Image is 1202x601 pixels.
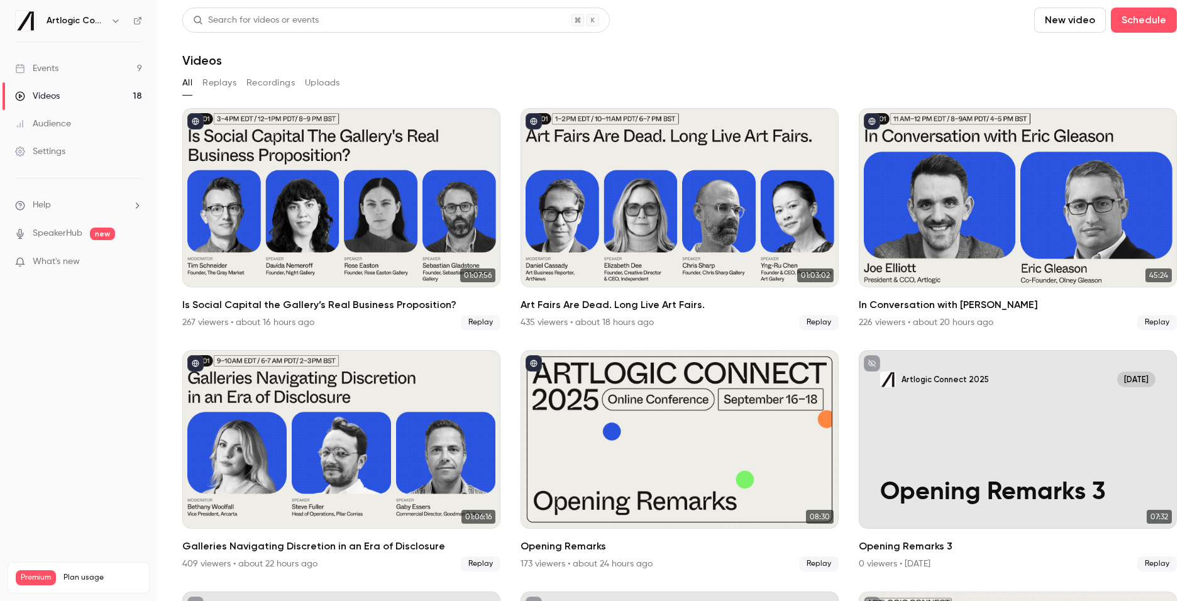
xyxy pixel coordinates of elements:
span: new [90,228,115,240]
button: New video [1034,8,1106,33]
p: Artlogic Connect 2025 [901,374,989,385]
div: Settings [15,145,65,158]
div: Audience [15,118,71,130]
h2: Galleries Navigating Discretion in an Era of Disclosure [182,539,500,554]
li: Art Fairs Are Dead. Long Live Art Fairs. [521,108,839,330]
span: Replay [799,315,839,330]
li: Galleries Navigating Discretion in an Era of Disclosure [182,350,500,572]
span: 01:07:56 [460,268,495,282]
a: SpeakerHub [33,227,82,240]
li: Is Social Capital the Gallery’s Real Business Proposition? [182,108,500,330]
h6: Artlogic Connect 2025 [47,14,106,27]
iframe: Noticeable Trigger [127,256,142,268]
span: 45:24 [1145,268,1172,282]
h2: Art Fairs Are Dead. Long Live Art Fairs. [521,297,839,312]
a: 01:07:56Is Social Capital the Gallery’s Real Business Proposition?267 viewers • about 16 hours ag... [182,108,500,330]
button: unpublished [864,355,880,372]
div: 267 viewers • about 16 hours ago [182,316,314,329]
button: Recordings [246,73,295,93]
button: Schedule [1111,8,1177,33]
li: Opening Remarks 3 [859,350,1177,572]
span: Replay [461,315,500,330]
span: 01:06:16 [461,510,495,524]
div: Videos [15,90,60,102]
button: published [526,355,542,372]
img: Opening Remarks 3 [880,372,896,387]
button: published [187,355,204,372]
section: Videos [182,8,1177,593]
div: Search for videos or events [193,14,319,27]
button: published [864,113,880,130]
li: In Conversation with Eric Gleason [859,108,1177,330]
h2: Opening Remarks 3 [859,539,1177,554]
div: 226 viewers • about 20 hours ago [859,316,993,329]
span: 08:30 [806,510,834,524]
h2: Opening Remarks [521,539,839,554]
p: Opening Remarks 3 [880,478,1155,507]
li: help-dropdown-opener [15,199,142,212]
div: 0 viewers • [DATE] [859,558,930,570]
div: 435 viewers • about 18 hours ago [521,316,654,329]
a: 01:03:02Art Fairs Are Dead. Long Live Art Fairs.435 viewers • about 18 hours agoReplay [521,108,839,330]
button: published [187,113,204,130]
h1: Videos [182,53,222,68]
div: Events [15,62,58,75]
span: Replay [1137,556,1177,571]
span: 07:32 [1147,510,1172,524]
img: Artlogic Connect 2025 [16,11,36,31]
div: 409 viewers • about 22 hours ago [182,558,317,570]
span: Replay [1137,315,1177,330]
span: Plan usage [63,573,141,583]
span: Premium [16,570,56,585]
div: 173 viewers • about 24 hours ago [521,558,653,570]
span: Replay [461,556,500,571]
a: 45:24In Conversation with [PERSON_NAME]226 viewers • about 20 hours agoReplay [859,108,1177,330]
button: All [182,73,192,93]
a: Opening Remarks 3Artlogic Connect 2025[DATE]Opening Remarks 307:32Opening Remarks 30 viewers • [D... [859,350,1177,572]
h2: Is Social Capital the Gallery’s Real Business Proposition? [182,297,500,312]
button: Replays [202,73,236,93]
button: Uploads [305,73,340,93]
span: Replay [799,556,839,571]
a: 08:30Opening Remarks173 viewers • about 24 hours agoReplay [521,350,839,572]
span: [DATE] [1117,372,1155,387]
span: 01:03:02 [797,268,834,282]
h2: In Conversation with [PERSON_NAME] [859,297,1177,312]
span: What's new [33,255,80,268]
button: published [526,113,542,130]
span: Help [33,199,51,212]
li: Opening Remarks [521,350,839,572]
a: 01:06:16Galleries Navigating Discretion in an Era of Disclosure409 viewers • about 22 hours agoRe... [182,350,500,572]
